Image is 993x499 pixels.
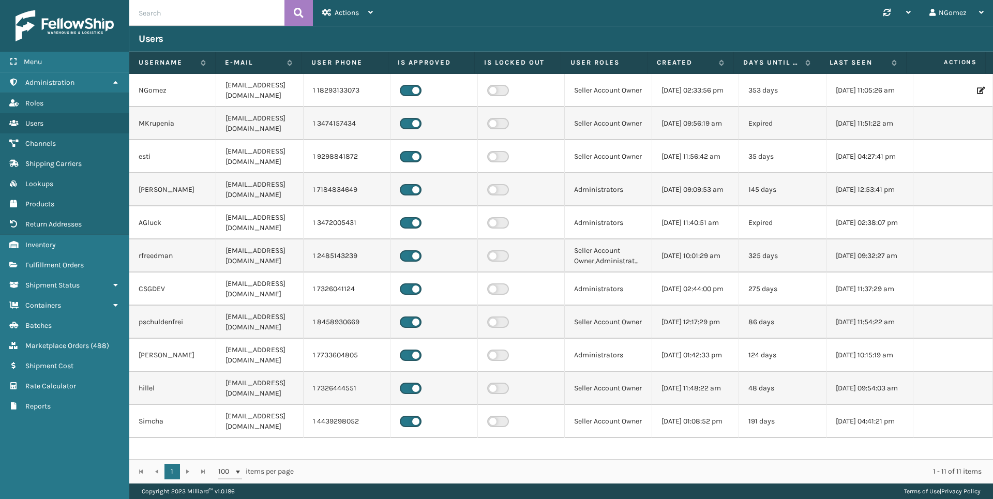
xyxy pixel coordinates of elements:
[129,206,216,239] td: AGluck
[565,173,652,206] td: Administrators
[652,405,739,438] td: [DATE] 01:08:52 pm
[565,107,652,140] td: Seller Account Owner
[977,87,983,94] i: Edit
[739,273,826,306] td: 275 days
[652,239,739,273] td: [DATE] 10:01:29 am
[652,173,739,206] td: [DATE] 09:09:53 am
[739,173,826,206] td: 145 days
[826,140,913,173] td: [DATE] 04:27:41 pm
[218,466,234,477] span: 100
[216,372,303,405] td: [EMAIL_ADDRESS][DOMAIN_NAME]
[826,306,913,339] td: [DATE] 11:54:22 am
[739,140,826,173] td: 35 days
[304,273,390,306] td: 1 7326041124
[570,58,638,67] label: User Roles
[652,74,739,107] td: [DATE] 02:33:56 pm
[129,372,216,405] td: hillel
[225,58,282,67] label: E-mail
[826,173,913,206] td: [DATE] 12:53:41 pm
[826,372,913,405] td: [DATE] 09:54:03 am
[565,339,652,372] td: Administrators
[565,140,652,173] td: Seller Account Owner
[565,372,652,405] td: Seller Account Owner
[129,74,216,107] td: NGomez
[304,372,390,405] td: 1 7326444551
[739,239,826,273] td: 325 days
[24,57,42,66] span: Menu
[25,159,82,168] span: Shipping Carriers
[304,405,390,438] td: 1 4439298052
[216,206,303,239] td: [EMAIL_ADDRESS][DOMAIN_NAME]
[304,339,390,372] td: 1 7733604805
[304,140,390,173] td: 1 9298841872
[830,58,886,67] label: Last Seen
[25,261,84,269] span: Fulfillment Orders
[216,74,303,107] td: [EMAIL_ADDRESS][DOMAIN_NAME]
[739,206,826,239] td: Expired
[25,321,52,330] span: Batches
[25,200,54,208] span: Products
[25,281,80,290] span: Shipment Status
[216,239,303,273] td: [EMAIL_ADDRESS][DOMAIN_NAME]
[129,306,216,339] td: pschuldenfrei
[129,107,216,140] td: MKrupenia
[25,99,43,108] span: Roles
[335,8,359,17] span: Actions
[910,54,983,71] span: Actions
[826,206,913,239] td: [DATE] 02:38:07 pm
[25,220,82,229] span: Return Addresses
[139,58,195,67] label: Username
[565,405,652,438] td: Seller Account Owner
[304,306,390,339] td: 1 8458930669
[164,464,180,479] a: 1
[25,301,61,310] span: Containers
[25,179,53,188] span: Lookups
[216,306,303,339] td: [EMAIL_ADDRESS][DOMAIN_NAME]
[311,58,379,67] label: User phone
[739,372,826,405] td: 48 days
[565,273,652,306] td: Administrators
[652,306,739,339] td: [DATE] 12:17:29 pm
[25,78,74,87] span: Administration
[25,361,73,370] span: Shipment Cost
[565,206,652,239] td: Administrators
[25,240,56,249] span: Inventory
[304,206,390,239] td: 1 3472005431
[739,306,826,339] td: 86 days
[739,405,826,438] td: 191 days
[739,74,826,107] td: 353 days
[142,483,235,499] p: Copyright 2023 Milliard™ v 1.0.186
[304,74,390,107] td: 1 18293133073
[826,273,913,306] td: [DATE] 11:37:29 am
[129,239,216,273] td: rfreedman
[652,273,739,306] td: [DATE] 02:44:00 pm
[826,239,913,273] td: [DATE] 09:32:27 am
[826,405,913,438] td: [DATE] 04:41:21 pm
[826,107,913,140] td: [DATE] 11:51:22 am
[398,58,465,67] label: Is Approved
[565,306,652,339] td: Seller Account Owner
[129,339,216,372] td: [PERSON_NAME]
[216,273,303,306] td: [EMAIL_ADDRESS][DOMAIN_NAME]
[941,488,981,495] a: Privacy Policy
[652,206,739,239] td: [DATE] 11:40:51 am
[25,382,76,390] span: Rate Calculator
[129,405,216,438] td: Simcha
[743,58,800,67] label: Days until password expires
[826,74,913,107] td: [DATE] 11:05:26 am
[129,273,216,306] td: CSGDEV
[216,405,303,438] td: [EMAIL_ADDRESS][DOMAIN_NAME]
[139,33,163,45] h3: Users
[304,239,390,273] td: 1 2485143239
[304,173,390,206] td: 1 7184834649
[216,339,303,372] td: [EMAIL_ADDRESS][DOMAIN_NAME]
[216,140,303,173] td: [EMAIL_ADDRESS][DOMAIN_NAME]
[657,58,714,67] label: Created
[565,74,652,107] td: Seller Account Owner
[218,464,294,479] span: items per page
[739,339,826,372] td: 124 days
[25,402,51,411] span: Reports
[25,139,56,148] span: Channels
[304,107,390,140] td: 1 3474157434
[484,58,551,67] label: Is Locked Out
